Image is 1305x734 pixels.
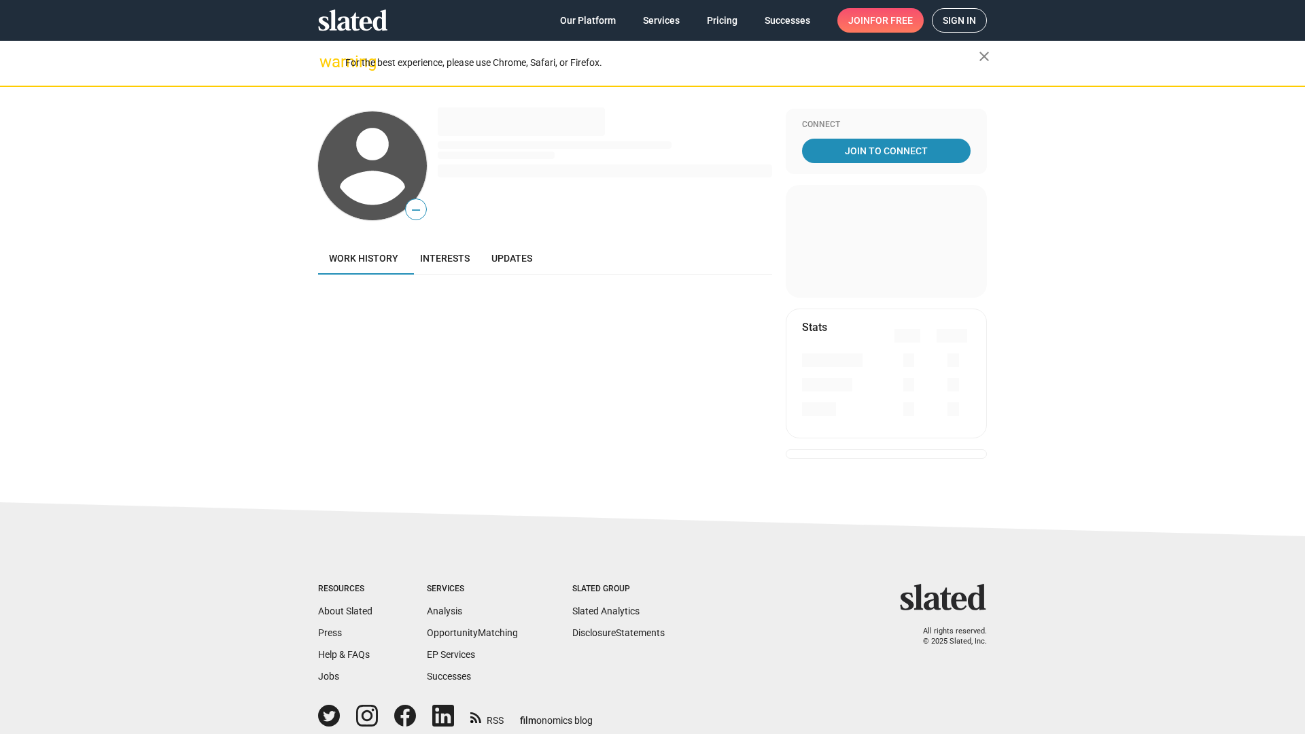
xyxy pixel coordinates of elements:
a: Interests [409,242,481,275]
a: Help & FAQs [318,649,370,660]
a: Updates [481,242,543,275]
mat-card-title: Stats [802,320,827,334]
a: Successes [754,8,821,33]
a: Successes [427,671,471,682]
a: Joinfor free [837,8,924,33]
a: Services [632,8,691,33]
span: Pricing [707,8,737,33]
span: Interests [420,253,470,264]
span: Services [643,8,680,33]
a: DisclosureStatements [572,627,665,638]
a: Pricing [696,8,748,33]
a: OpportunityMatching [427,627,518,638]
span: Work history [329,253,398,264]
a: Join To Connect [802,139,971,163]
div: Services [427,584,518,595]
span: Join To Connect [805,139,968,163]
a: Jobs [318,671,339,682]
span: Updates [491,253,532,264]
mat-icon: warning [319,54,336,70]
a: Sign in [932,8,987,33]
a: About Slated [318,606,372,616]
span: Join [848,8,913,33]
a: Slated Analytics [572,606,640,616]
a: filmonomics blog [520,703,593,727]
p: All rights reserved. © 2025 Slated, Inc. [909,627,987,646]
a: Press [318,627,342,638]
span: film [520,715,536,726]
a: Work history [318,242,409,275]
div: Resources [318,584,372,595]
span: for free [870,8,913,33]
span: Successes [765,8,810,33]
a: EP Services [427,649,475,660]
span: Our Platform [560,8,616,33]
span: — [406,201,426,219]
a: RSS [470,706,504,727]
div: Slated Group [572,584,665,595]
a: Analysis [427,606,462,616]
a: Our Platform [549,8,627,33]
div: For the best experience, please use Chrome, Safari, or Firefox. [345,54,979,72]
mat-icon: close [976,48,992,65]
span: Sign in [943,9,976,32]
div: Connect [802,120,971,130]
